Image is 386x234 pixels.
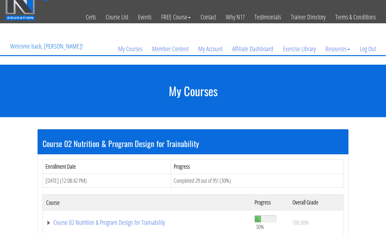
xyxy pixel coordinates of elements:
th: Overall Grade [289,195,343,210]
a: Course 02 Nutrition & Program Design for Trainability [46,219,248,226]
td: Completed 29 out of 95! (30%) [171,174,343,188]
a: Member Content [147,33,193,65]
a: Trainer Directory [286,1,330,33]
p: Welcome back, [PERSON_NAME]! [5,33,88,59]
a: Affiliate Dashboard [227,33,278,65]
th: Enrollment Date [43,160,171,174]
a: Terms & Conditions [330,1,381,33]
a: Course List [101,1,133,33]
a: Events [133,1,156,33]
h3: Course 02 Nutrition & Program Design for Trainability [43,139,343,148]
a: Certs [81,1,101,33]
a: Resources [321,33,355,65]
th: Course [43,195,251,210]
td: [DATE] (12:08:42 PM) [43,174,171,188]
a: Testimonials [250,1,286,33]
th: Progress [251,195,289,210]
th: Progress [171,160,343,174]
a: Exercise Library [278,33,321,65]
a: Contact [196,1,221,33]
a: My Account [193,33,227,65]
a: My Courses [113,33,147,65]
a: Why N1? [221,1,250,33]
a: Log Out [355,33,381,65]
span: 30% [256,223,264,230]
a: FREE Course [156,1,196,33]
